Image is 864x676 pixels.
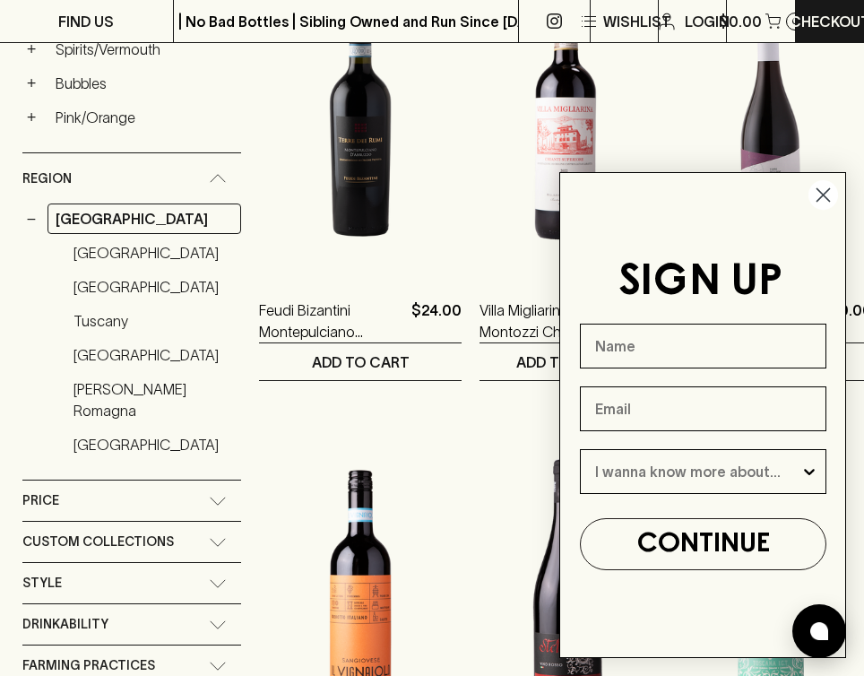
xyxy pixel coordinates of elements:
[618,262,782,303] span: SIGN UP
[800,450,818,493] button: Show Options
[22,490,59,512] span: Price
[48,204,241,234] a: [GEOGRAPHIC_DATA]
[411,299,462,342] p: $24.00
[312,351,410,373] p: ADD TO CART
[580,324,826,368] input: Name
[810,622,828,640] img: bubble-icon
[22,563,241,603] div: Style
[259,343,462,380] button: ADD TO CART
[480,343,651,380] button: ADD TO CART
[65,374,241,426] a: [PERSON_NAME] Romagna
[58,11,114,32] p: FIND US
[22,531,174,553] span: Custom Collections
[22,481,241,521] div: Price
[22,74,40,92] button: +
[65,306,241,336] a: Tuscany
[516,351,614,373] p: ADD TO CART
[580,386,826,431] input: Email
[22,604,241,645] div: Drinkability
[685,11,730,32] p: Login
[22,153,241,204] div: Region
[22,40,40,58] button: +
[22,210,40,228] button: −
[65,429,241,460] a: [GEOGRAPHIC_DATA]
[65,238,241,268] a: [GEOGRAPHIC_DATA]
[808,179,839,211] button: Close dialog
[580,518,826,570] button: CONTINUE
[259,299,404,342] a: Feudi Bizantini Montepulciano d’Abruzzo [GEOGRAPHIC_DATA][PERSON_NAME] 2022
[595,450,800,493] input: I wanna know more about...
[65,272,241,302] a: [GEOGRAPHIC_DATA]
[22,168,72,190] span: Region
[22,572,62,594] span: Style
[48,102,241,133] a: Pink/Orange
[48,34,241,65] a: Spirits/Vermouth
[719,11,762,32] p: $0.00
[65,340,241,370] a: [GEOGRAPHIC_DATA]
[541,154,864,676] div: FLYOUT Form
[22,613,108,636] span: Drinkability
[22,522,241,562] div: Custom Collections
[480,299,596,342] a: Villa Migliarina Montozzi Chianti Superiore 2022
[48,68,241,99] a: Bubbles
[603,11,671,32] p: Wishlist
[22,108,40,126] button: +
